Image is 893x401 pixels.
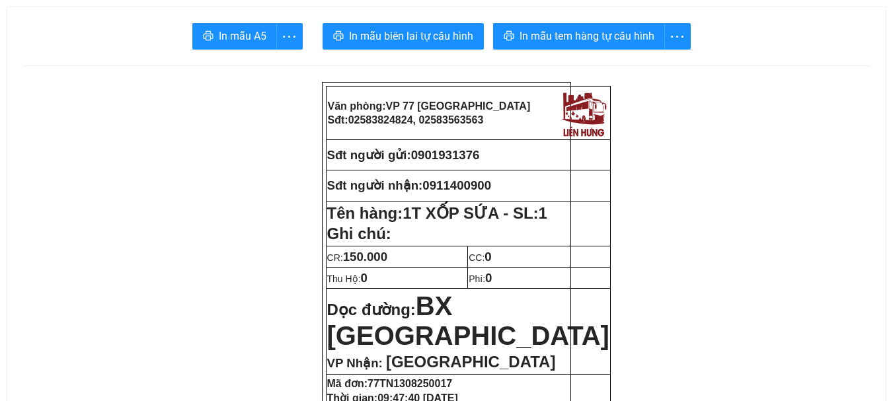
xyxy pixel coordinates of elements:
[559,88,609,138] img: logo
[327,225,391,242] span: Ghi chú:
[348,114,484,126] span: 02583824824, 02583563563
[403,204,547,222] span: 1T XỐP SỨA - SL:
[386,353,555,371] span: [GEOGRAPHIC_DATA]
[368,378,452,389] span: 77TN1308250017
[327,291,609,350] span: BX [GEOGRAPHIC_DATA]
[323,23,484,50] button: printerIn mẫu biên lai tự cấu hình
[665,28,690,45] span: more
[277,28,302,45] span: more
[520,28,654,44] span: In mẫu tem hàng tự cấu hình
[327,204,547,222] strong: Tên hàng:
[343,250,387,264] span: 150.000
[219,28,266,44] span: In mẫu A5
[192,23,277,50] button: printerIn mẫu A5
[469,252,492,263] span: CC:
[469,273,492,284] span: Phí:
[411,148,480,162] span: 0901931376
[333,30,344,43] span: printer
[327,356,383,370] span: VP Nhận:
[386,100,531,112] span: VP 77 [GEOGRAPHIC_DATA]
[328,100,531,112] strong: Văn phòng:
[349,28,473,44] span: In mẫu biên lai tự cấu hình
[203,30,214,43] span: printer
[328,114,484,126] strong: Sđt:
[327,301,609,348] strong: Dọc đường:
[422,178,491,192] span: 0911400900
[327,148,411,162] strong: Sđt người gửi:
[485,250,491,264] span: 0
[361,271,368,285] span: 0
[327,252,388,263] span: CR:
[485,271,492,285] span: 0
[327,273,368,284] span: Thu Hộ:
[327,178,423,192] strong: Sđt người nhận:
[539,204,547,222] span: 1
[504,30,514,43] span: printer
[327,378,453,389] strong: Mã đơn:
[493,23,665,50] button: printerIn mẫu tem hàng tự cấu hình
[664,23,691,50] button: more
[276,23,303,50] button: more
